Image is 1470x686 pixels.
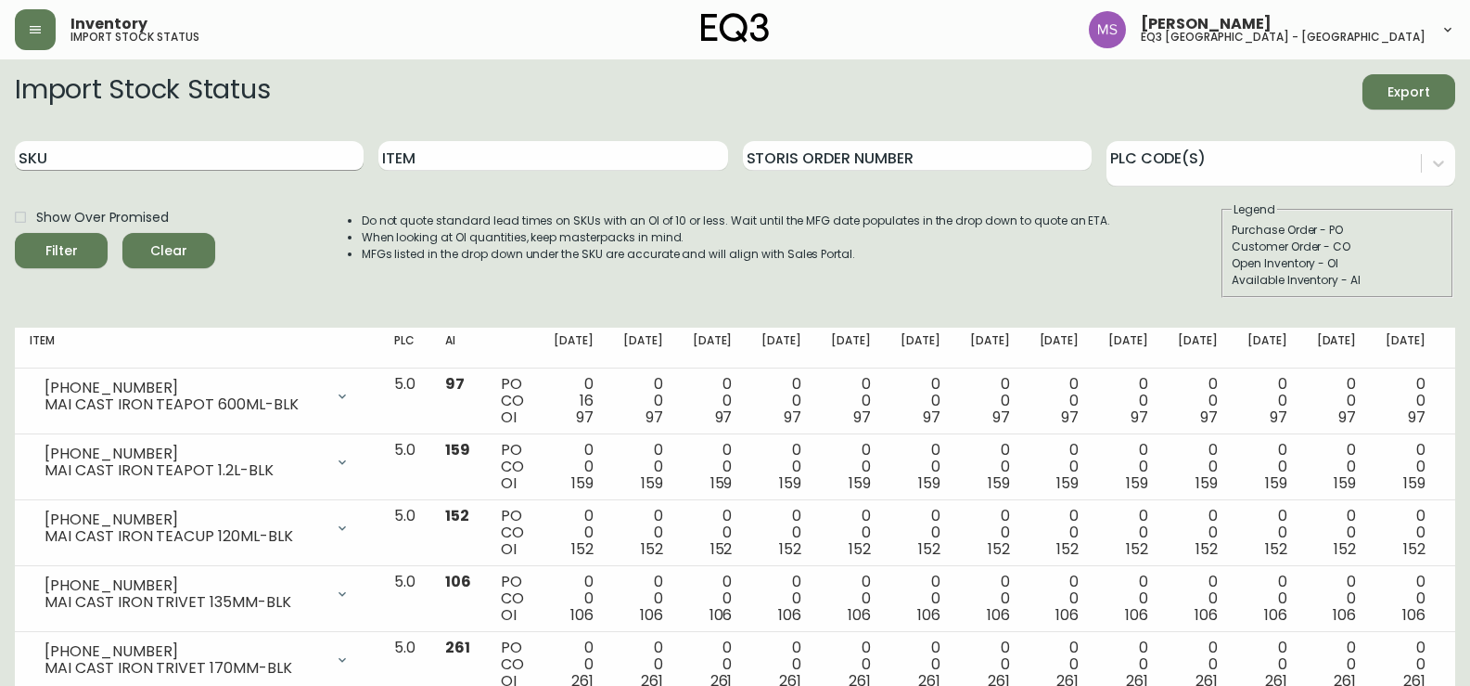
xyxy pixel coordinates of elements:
div: [PHONE_NUMBER] [45,577,324,594]
div: 0 0 [1178,376,1218,426]
span: 97 [992,407,1010,428]
div: 0 0 [693,574,733,624]
td: 5.0 [379,434,430,500]
div: 0 0 [1386,442,1425,492]
div: 0 0 [1108,508,1148,558]
span: 159 [710,472,733,494]
div: 0 0 [901,508,940,558]
div: 0 0 [1247,508,1287,558]
th: [DATE] [747,328,816,369]
div: 0 0 [1108,574,1148,624]
div: MAI CAST IRON TRIVET 135MM-BLK [45,594,324,611]
span: 106 [917,604,940,626]
div: MAI CAST IRON TEAPOT 1.2L-BLK [45,462,324,479]
span: 106 [1195,604,1218,626]
button: Clear [122,233,215,268]
div: 0 0 [970,574,1010,624]
span: 152 [710,538,733,560]
button: Export [1362,74,1455,110]
th: [DATE] [816,328,886,369]
span: 97 [445,373,465,395]
span: 159 [779,472,801,494]
span: 159 [1056,472,1079,494]
div: MAI CAST IRON TEACUP 120ML-BLK [45,528,324,545]
span: 152 [849,538,871,560]
span: OI [501,538,517,560]
legend: Legend [1232,201,1277,218]
span: 106 [445,571,471,592]
div: 0 0 [761,376,801,426]
div: Customer Order - CO [1232,239,1443,255]
th: [DATE] [955,328,1025,369]
div: [PHONE_NUMBER] [45,643,324,660]
div: 0 0 [1317,376,1357,426]
span: 152 [779,538,801,560]
span: 152 [1056,538,1079,560]
span: 106 [640,604,663,626]
div: 0 0 [554,508,594,558]
div: 0 16 [554,376,594,426]
span: 106 [1264,604,1287,626]
span: 97 [1338,407,1356,428]
th: [DATE] [1163,328,1233,369]
div: 0 0 [1040,442,1080,492]
th: [DATE] [678,328,748,369]
span: 106 [1333,604,1356,626]
div: Open Inventory - OI [1232,255,1443,272]
div: 0 0 [1247,376,1287,426]
span: 152 [445,505,469,526]
span: Clear [137,239,200,263]
div: PO CO [501,376,524,426]
div: PO CO [501,508,524,558]
div: 0 0 [1247,442,1287,492]
img: logo [701,13,770,43]
div: 0 0 [761,508,801,558]
th: [DATE] [886,328,955,369]
div: 0 0 [1317,442,1357,492]
div: 0 0 [1108,376,1148,426]
span: 152 [641,538,663,560]
th: [DATE] [1093,328,1163,369]
div: 0 0 [970,442,1010,492]
span: 159 [1265,472,1287,494]
span: 159 [445,439,470,460]
div: 0 0 [1040,508,1080,558]
div: [PHONE_NUMBER] [45,380,324,396]
div: MAI CAST IRON TRIVET 170MM-BLK [45,660,324,677]
span: 152 [1403,538,1425,560]
div: 0 0 [1040,574,1080,624]
div: 0 0 [831,376,871,426]
span: 152 [988,538,1010,560]
li: MFGs listed in the drop down under the SKU are accurate and will align with Sales Portal. [362,246,1111,263]
div: Purchase Order - PO [1232,222,1443,239]
th: [DATE] [539,328,608,369]
div: 0 0 [901,376,940,426]
div: 0 0 [1178,508,1218,558]
span: 97 [646,407,663,428]
div: 0 0 [1317,574,1357,624]
span: 106 [709,604,733,626]
div: 0 0 [831,508,871,558]
div: 0 0 [1178,574,1218,624]
span: 106 [1402,604,1425,626]
span: 152 [918,538,940,560]
div: [PHONE_NUMBER]MAI CAST IRON TEACUP 120ML-BLK [30,508,364,549]
div: PO CO [501,442,524,492]
div: 0 0 [761,574,801,624]
div: 0 0 [693,376,733,426]
th: [DATE] [1371,328,1440,369]
span: 159 [571,472,594,494]
span: 97 [1200,407,1218,428]
td: 5.0 [379,369,430,434]
div: [PHONE_NUMBER]MAI CAST IRON TRIVET 135MM-BLK [30,574,364,615]
div: 0 0 [623,442,663,492]
div: 0 0 [623,376,663,426]
span: 97 [1408,407,1425,428]
th: PLC [379,328,430,369]
div: 0 0 [831,574,871,624]
div: 0 0 [901,442,940,492]
span: 97 [576,407,594,428]
span: OI [501,407,517,428]
span: 97 [784,407,801,428]
div: PO CO [501,574,524,624]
